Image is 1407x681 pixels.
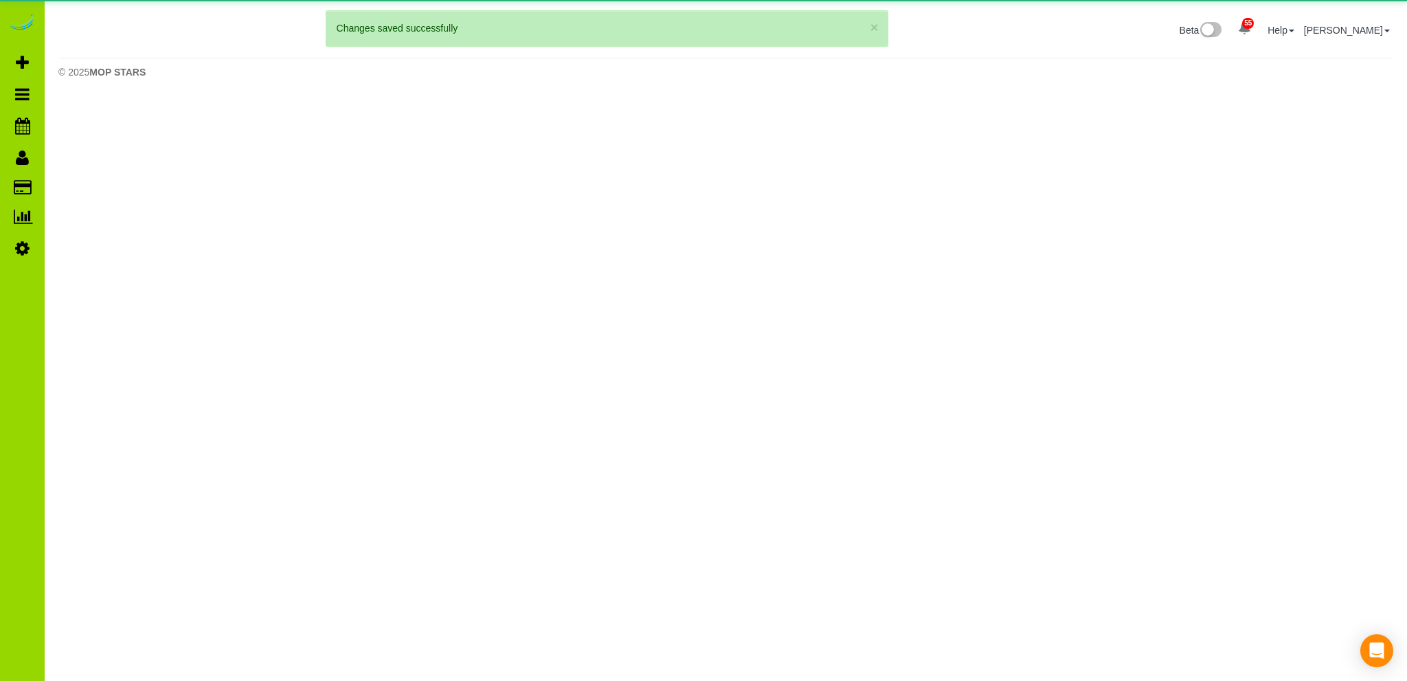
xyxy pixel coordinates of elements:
a: [PERSON_NAME] [1304,25,1390,36]
img: New interface [1199,22,1222,40]
div: Open Intercom Messenger [1360,634,1393,667]
a: Beta [1180,25,1222,36]
button: × [870,20,879,34]
a: Help [1268,25,1294,36]
a: 55 [1231,14,1258,44]
span: 55 [1242,18,1254,29]
div: Changes saved successfully [337,21,877,35]
div: © 2025 [58,65,1393,79]
img: Automaid Logo [8,14,36,33]
strong: MOP STARS [89,67,146,78]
